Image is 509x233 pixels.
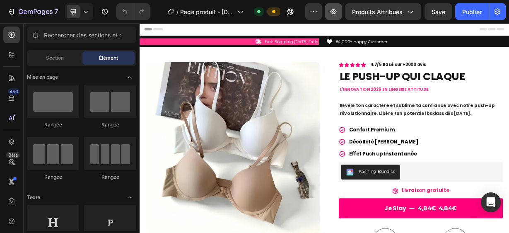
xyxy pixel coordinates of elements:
[462,8,482,15] font: Publier
[268,61,489,81] a: LE PUSH-UP QUI CLAQUE
[352,8,403,15] font: Produits attribués
[10,89,18,95] font: 450
[352,221,416,230] p: Livraison gratuite
[282,138,343,148] span: Confort Premium
[432,8,445,15] span: Save
[44,174,62,180] font: Rangée
[44,121,62,128] font: Rangée
[294,195,344,204] div: Kaching Bundles
[123,191,136,204] span: Basculer pour ouvrir
[310,52,386,59] p: 4,7/5 Basé sur +3000 avis
[180,8,233,24] font: Page produit - [DATE] 15:53:50
[269,85,388,93] span: L'innovation 2025 EN LINGERIE ATTITUDE
[116,3,150,20] div: Annuler/Rétablir
[425,3,452,20] button: Save
[455,3,489,20] button: Publier
[99,55,118,61] font: Élément
[481,192,501,212] div: Ouvrir Intercom Messenger
[101,121,119,128] font: Rangée
[271,190,350,210] button: Kaching Bundles
[345,3,421,20] button: Produits attribués
[278,195,288,205] img: KachingBundles.png
[101,174,119,180] font: Rangée
[46,55,64,61] font: Section
[282,155,375,164] span: Décolleté [PERSON_NAME]
[54,7,58,16] font: 7
[27,27,136,43] input: Rechercher des sections et des éléments
[8,152,18,158] font: Bêta
[176,8,179,15] font: /
[27,74,58,80] font: Mise en page
[123,70,136,84] span: Basculer pour ouvrir
[3,3,62,20] button: 7
[269,107,478,125] span: Révèle ton caractère et sublime ta confiance avec notre push-up révolutionnaire. Libère ton poten...
[27,194,40,200] font: Texte
[282,171,373,180] span: Effet Push up Instantanée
